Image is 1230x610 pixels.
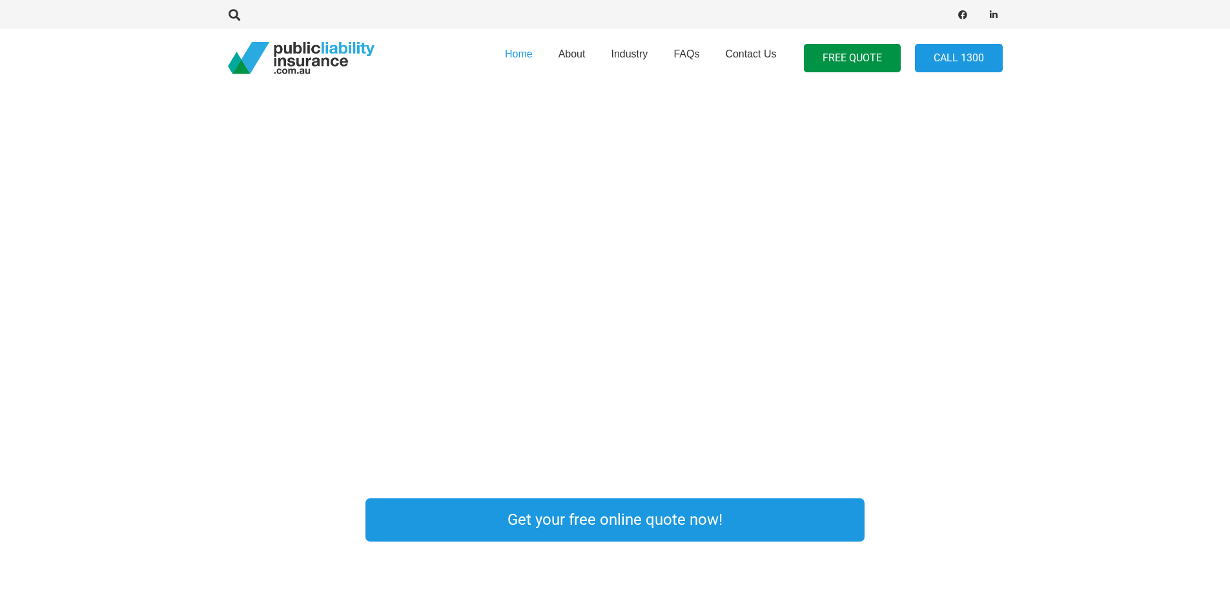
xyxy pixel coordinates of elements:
[804,44,901,73] a: FREE QUOTE
[712,25,789,91] a: Contact Us
[673,48,699,59] span: FAQs
[890,495,1028,545] a: Link
[611,48,648,59] span: Industry
[222,9,248,21] a: Search
[598,25,661,91] a: Industry
[546,25,599,91] a: About
[954,6,972,24] a: Facebook
[915,44,1003,73] a: Call 1300
[505,48,533,59] span: Home
[559,48,586,59] span: About
[985,6,1003,24] a: LinkedIn
[365,498,865,542] a: Get your free online quote now!
[492,25,546,91] a: Home
[228,42,374,74] a: pli_logotransparent
[661,25,712,91] a: FAQs
[202,495,340,545] a: Link
[725,48,776,59] span: Contact Us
